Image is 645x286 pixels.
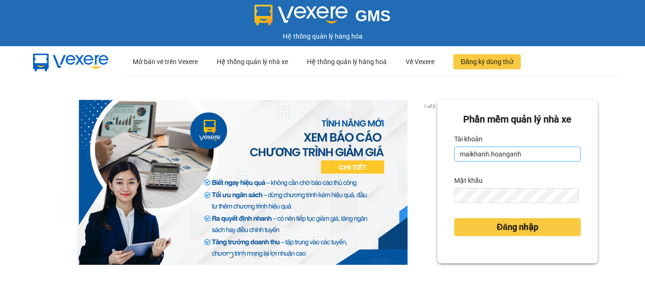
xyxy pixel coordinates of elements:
[255,14,391,22] a: GMS
[133,47,198,77] div: Mở bán vé trên Vexere
[307,47,387,77] div: Hệ thống quản lý hàng hoá
[424,100,437,265] button: next slide / item
[454,112,581,127] div: Phần mềm quản lý nhà xe
[255,5,348,25] img: logo 2
[252,253,255,257] li: slide item 3
[47,100,60,265] button: previous slide / item
[454,131,483,147] label: Tài khoản
[240,253,244,257] li: slide item 2
[461,57,513,67] span: Đăng ký dùng thử
[24,46,118,77] img: mbUUG5Q.png
[421,100,437,112] p: 1 of 3
[454,147,581,162] input: Tài khoản
[217,47,288,77] div: Hệ thống quản lý nhà xe
[2,31,643,41] div: Hệ thống quản lý hàng hóa
[406,47,434,77] div: Về Vexere
[454,173,483,188] label: Mật khẩu
[454,188,579,203] input: Mật khẩu
[497,221,538,234] span: Đăng nhập
[454,218,581,236] button: Đăng nhập
[355,7,390,25] span: GMS
[453,54,521,69] button: Đăng ký dùng thử
[229,253,233,257] li: slide item 1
